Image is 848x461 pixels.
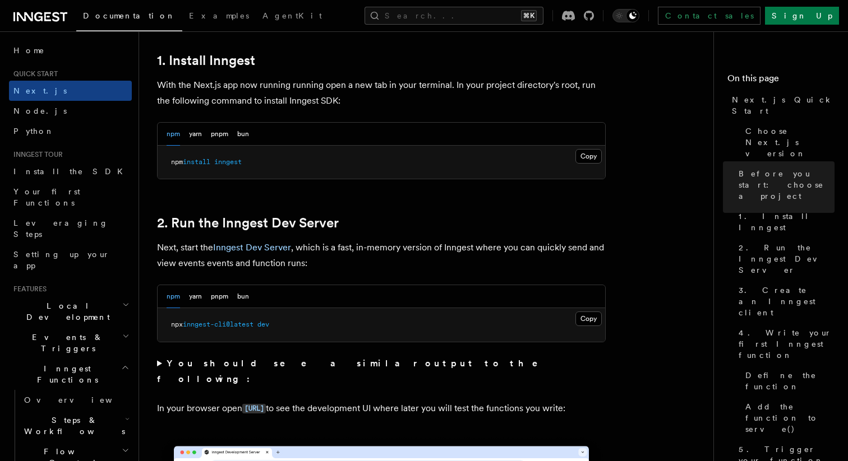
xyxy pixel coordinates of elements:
[157,215,339,231] a: 2. Run the Inngest Dev Server
[9,161,132,181] a: Install the SDK
[745,125,835,159] span: Choose Next.js version
[189,11,249,20] span: Examples
[741,397,835,439] a: Add the function to serve()
[727,90,835,121] a: Next.js Quick Start
[734,280,835,323] a: 3. Create an Inngest client
[9,150,63,159] span: Inngest tour
[20,415,125,437] span: Steps & Workflows
[739,285,835,318] span: 3. Create an Inngest client
[183,158,210,166] span: install
[739,168,835,202] span: Before you start: choose a project
[157,53,255,68] a: 1. Install Inngest
[739,242,835,276] span: 2. Run the Inngest Dev Server
[745,401,835,435] span: Add the function to serve()
[237,285,249,308] button: bun
[13,218,108,239] span: Leveraging Steps
[575,311,602,326] button: Copy
[213,242,291,253] a: Inngest Dev Server
[76,3,182,31] a: Documentation
[734,238,835,280] a: 2. Run the Inngest Dev Server
[157,356,606,387] summary: You should see a similar output to the following:
[183,320,254,328] span: inngest-cli@latest
[732,94,835,117] span: Next.js Quick Start
[20,390,132,410] a: Overview
[13,45,45,56] span: Home
[189,285,202,308] button: yarn
[182,3,256,30] a: Examples
[739,211,835,233] span: 1. Install Inngest
[167,285,180,308] button: npm
[256,3,329,30] a: AgentKit
[157,77,606,109] p: With the Next.js app now running running open a new tab in your terminal. In your project directo...
[734,164,835,206] a: Before you start: choose a project
[9,358,132,390] button: Inngest Functions
[741,121,835,164] a: Choose Next.js version
[739,327,835,361] span: 4. Write your first Inngest function
[9,244,132,276] a: Setting up your app
[365,7,543,25] button: Search...⌘K
[214,158,242,166] span: inngest
[13,106,67,115] span: Node.js
[13,187,80,207] span: Your first Functions
[9,332,122,354] span: Events & Triggers
[262,11,322,20] span: AgentKit
[13,86,67,95] span: Next.js
[727,72,835,90] h4: On this page
[211,285,228,308] button: pnpm
[9,285,47,294] span: Features
[9,213,132,244] a: Leveraging Steps
[211,123,228,146] button: pnpm
[237,123,249,146] button: bun
[13,167,130,176] span: Install the SDK
[171,320,183,328] span: npx
[9,300,122,323] span: Local Development
[9,101,132,121] a: Node.js
[9,363,121,385] span: Inngest Functions
[9,181,132,213] a: Your first Functions
[242,404,266,413] code: [URL]
[575,149,602,164] button: Copy
[765,7,839,25] a: Sign Up
[257,320,269,328] span: dev
[24,395,140,404] span: Overview
[9,296,132,327] button: Local Development
[9,69,58,78] span: Quick start
[521,10,537,21] kbd: ⌘K
[157,401,606,417] p: In your browser open to see the development UI where later you will test the functions you write:
[242,403,266,413] a: [URL]
[734,206,835,238] a: 1. Install Inngest
[167,123,180,146] button: npm
[9,327,132,358] button: Events & Triggers
[745,370,835,392] span: Define the function
[189,123,202,146] button: yarn
[13,250,110,270] span: Setting up your app
[658,7,761,25] a: Contact sales
[9,81,132,101] a: Next.js
[734,323,835,365] a: 4. Write your first Inngest function
[9,121,132,141] a: Python
[741,365,835,397] a: Define the function
[13,127,54,136] span: Python
[612,9,639,22] button: Toggle dark mode
[20,410,132,441] button: Steps & Workflows
[83,11,176,20] span: Documentation
[157,240,606,271] p: Next, start the , which is a fast, in-memory version of Inngest where you can quickly send and vi...
[171,158,183,166] span: npm
[157,358,554,384] strong: You should see a similar output to the following:
[9,40,132,60] a: Home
